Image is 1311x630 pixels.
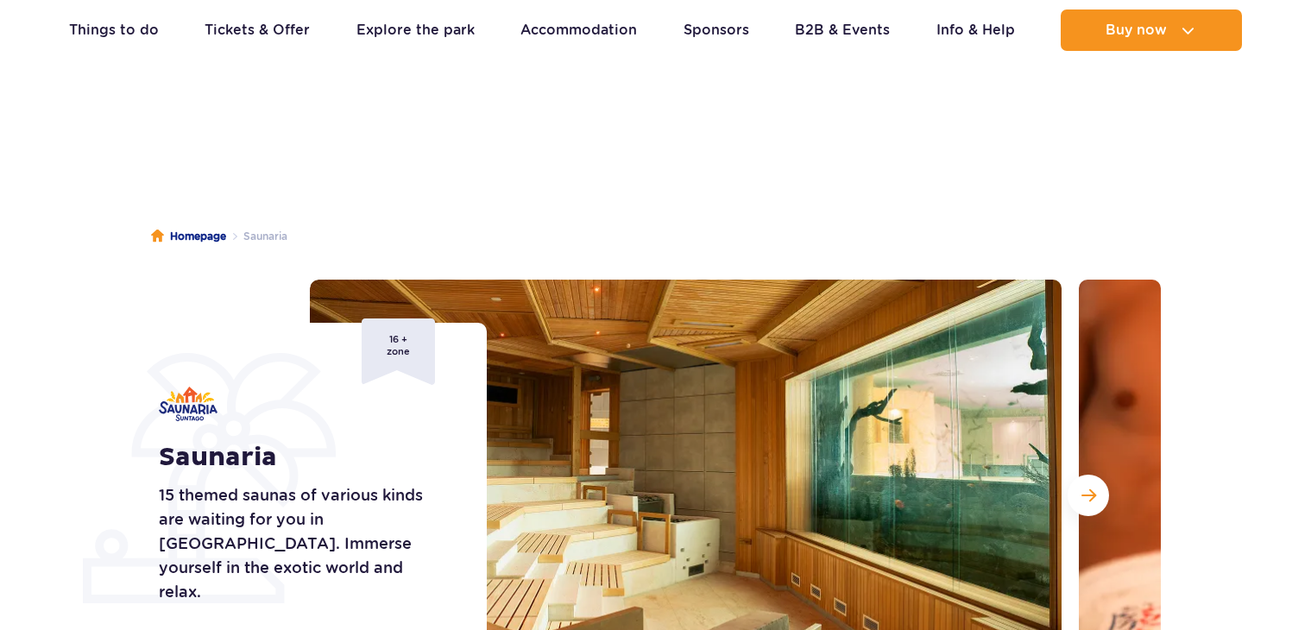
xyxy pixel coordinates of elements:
a: Things to do [69,9,159,51]
button: Next slide [1068,475,1109,516]
a: Accommodation [520,9,637,51]
a: Homepage [151,228,226,245]
p: 15 themed saunas of various kinds are waiting for you in [GEOGRAPHIC_DATA]. Immerse yourself in t... [159,483,448,604]
a: Sponsors [684,9,749,51]
a: B2B & Events [795,9,890,51]
span: Buy now [1106,22,1167,38]
img: Saunaria [159,387,217,421]
div: 16 + zone [362,318,435,385]
li: Saunaria [226,228,287,245]
a: Tickets & Offer [205,9,310,51]
h1: Saunaria [159,442,448,473]
a: Explore the park [356,9,475,51]
a: Info & Help [936,9,1015,51]
button: Buy now [1061,9,1242,51]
